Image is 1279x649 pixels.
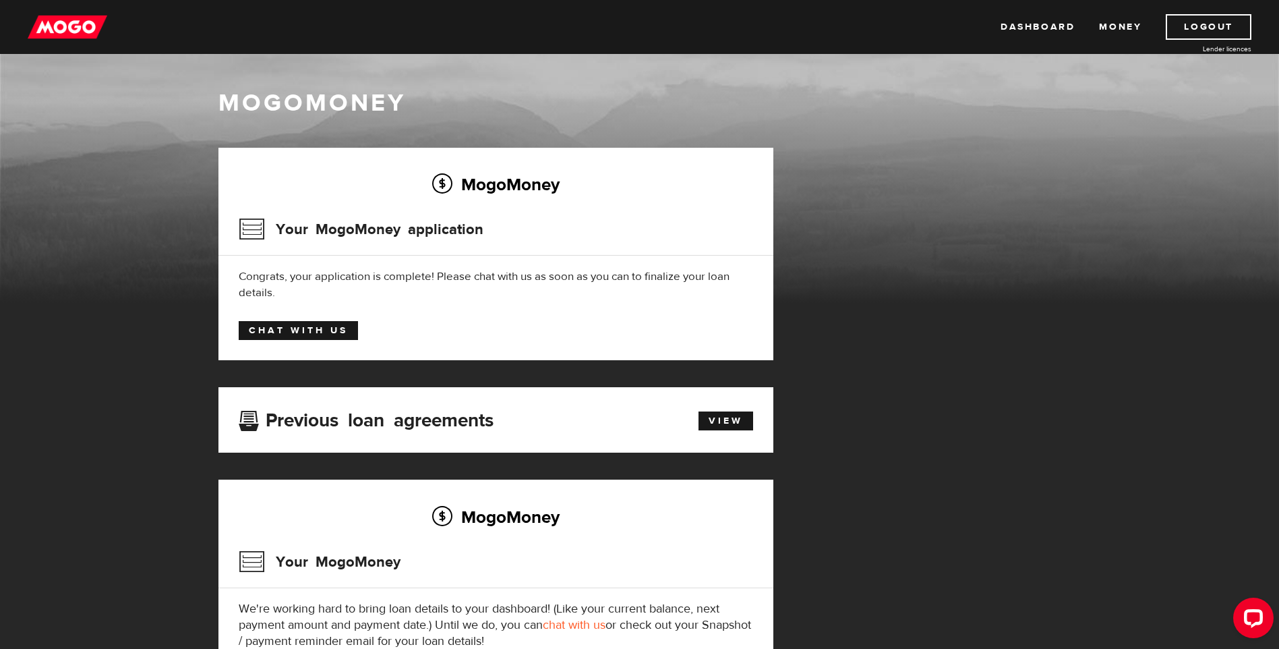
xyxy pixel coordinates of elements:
h3: Previous loan agreements [239,410,494,427]
a: Logout [1166,14,1251,40]
a: View [698,412,753,430]
h1: MogoMoney [218,89,1061,117]
a: chat with us [543,617,605,633]
iframe: LiveChat chat widget [1222,592,1279,649]
h2: MogoMoney [239,170,753,198]
div: Congrats, your application is complete! Please chat with us as soon as you can to finalize your l... [239,269,753,301]
img: mogo_logo-11ee424be714fa7cbb0f0f49df9e16ec.png [28,14,107,40]
h3: Your MogoMoney application [239,212,483,247]
a: Money [1099,14,1141,40]
a: Dashboard [1001,14,1075,40]
h3: Your MogoMoney [239,544,400,580]
a: Chat with us [239,321,358,340]
h2: MogoMoney [239,503,753,531]
a: Lender licences [1150,44,1251,54]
